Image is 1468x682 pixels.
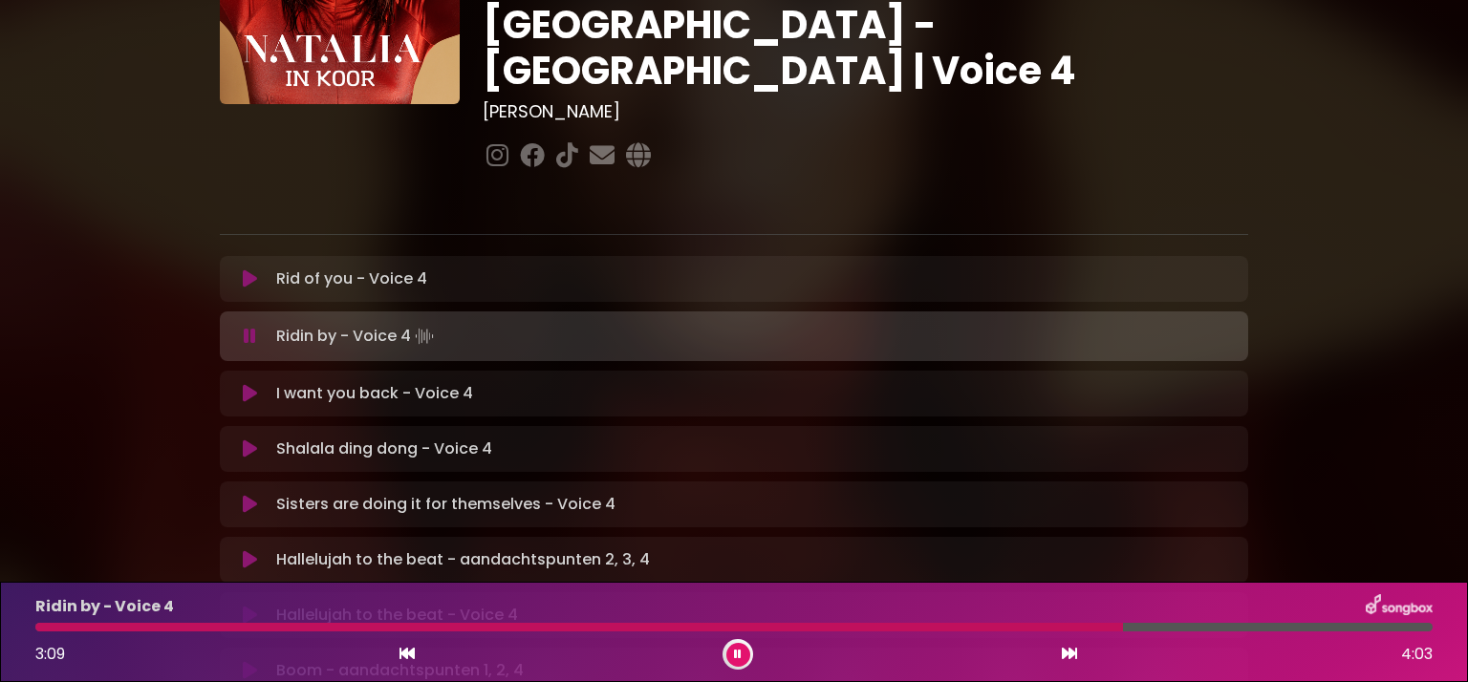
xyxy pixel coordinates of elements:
[483,101,1248,122] h3: [PERSON_NAME]
[276,323,438,350] p: Ridin by - Voice 4
[411,323,438,350] img: waveform4.gif
[276,267,427,290] p: Rid of you - Voice 4
[276,493,615,516] p: Sisters are doing it for themselves - Voice 4
[276,548,650,571] p: Hallelujah to the beat - aandachtspunten 2, 3, 4
[276,382,473,405] p: I want you back - Voice 4
[276,437,492,460] p: Shalala ding dong - Voice 4
[35,595,174,618] p: Ridin by - Voice 4
[1366,594,1433,619] img: songbox-logo-white.png
[35,643,65,665] span: 3:09
[1401,643,1433,666] span: 4:03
